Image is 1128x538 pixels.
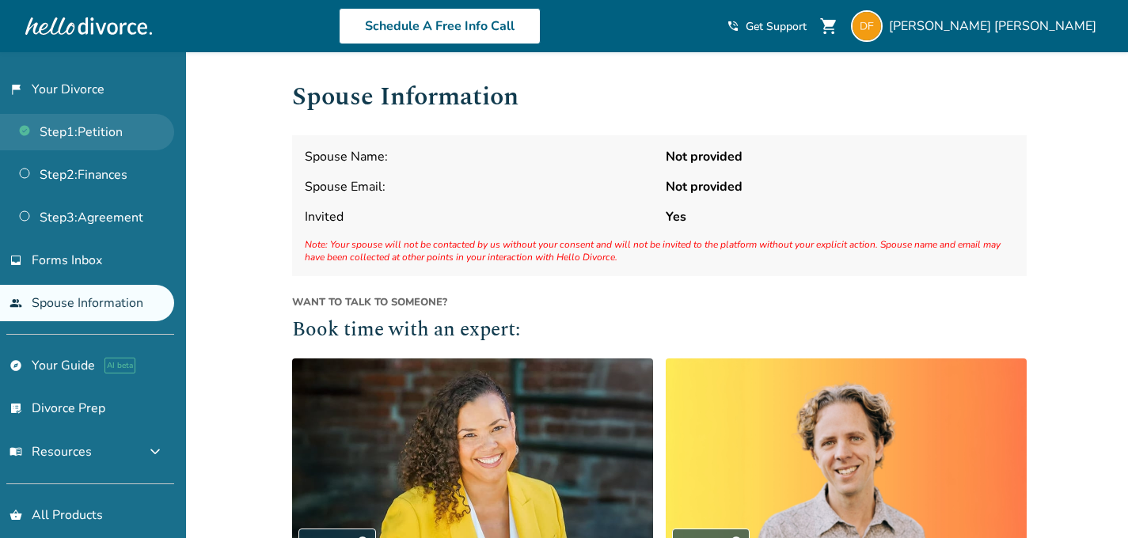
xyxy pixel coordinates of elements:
[9,83,22,96] span: flag_2
[9,509,22,521] span: shopping_basket
[305,178,653,195] span: Spouse Email:
[666,208,1014,225] strong: Yes
[146,442,165,461] span: expand_more
[9,445,22,458] span: menu_book
[292,78,1027,116] h1: Spouse Information
[292,295,1027,309] span: Want to talk to someone?
[889,17,1103,35] span: [PERSON_NAME] [PERSON_NAME]
[9,443,92,460] span: Resources
[305,208,653,225] span: Invited
[305,238,1014,263] span: Note: Your spouse will not be contacted by us without your consent and will not be invited to the...
[727,20,739,32] span: phone_in_talk
[1049,462,1128,538] iframe: Chat Widget
[666,148,1014,165] strong: Not provided
[727,19,807,34] a: phone_in_talkGet Support
[9,359,22,372] span: explore
[819,17,838,36] span: shopping_cart
[746,19,807,34] span: Get Support
[32,252,102,269] span: Forms Inbox
[9,402,22,415] span: list_alt_check
[104,358,135,373] span: AI beta
[305,148,653,165] span: Spouse Name:
[9,254,22,267] span: inbox
[851,10,883,42] img: danj817@hotmail.com
[292,316,1027,346] h2: Book time with an expert:
[9,297,22,309] span: people
[339,8,541,44] a: Schedule A Free Info Call
[666,178,1014,195] strong: Not provided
